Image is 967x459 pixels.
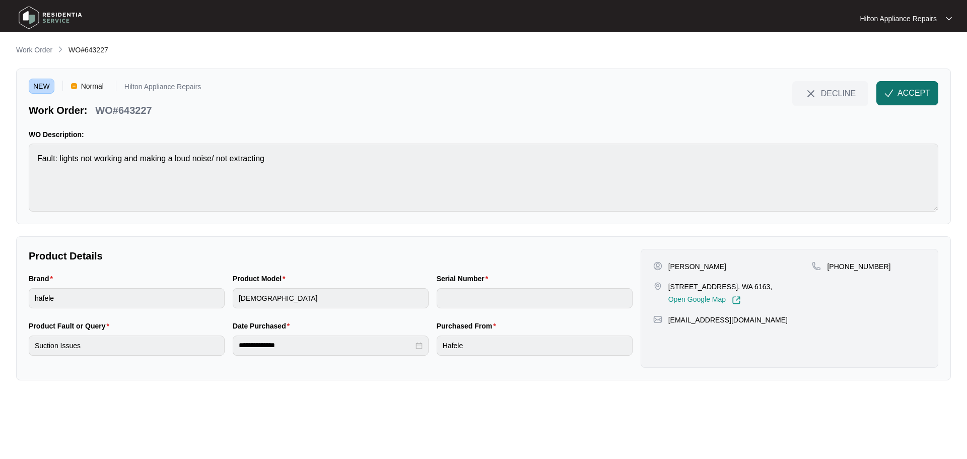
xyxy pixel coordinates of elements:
[29,321,113,331] label: Product Fault or Query
[668,296,741,305] a: Open Google Map
[437,274,492,284] label: Serial Number
[29,249,633,263] p: Product Details
[233,274,290,284] label: Product Model
[437,321,500,331] label: Purchased From
[71,83,77,89] img: Vercel Logo
[946,16,952,21] img: dropdown arrow
[29,336,225,356] input: Product Fault or Query
[437,336,633,356] input: Purchased From
[29,274,57,284] label: Brand
[821,88,856,99] span: DECLINE
[29,79,54,94] span: NEW
[68,46,108,54] span: WO#643227
[668,261,726,272] p: [PERSON_NAME]
[77,79,108,94] span: Normal
[16,45,52,55] p: Work Order
[805,88,817,100] img: close-Icon
[124,83,201,94] p: Hilton Appliance Repairs
[860,14,937,24] p: Hilton Appliance Repairs
[732,296,741,305] img: Link-External
[827,261,890,272] p: [PHONE_NUMBER]
[792,81,868,105] button: close-IconDECLINE
[29,129,938,140] p: WO Description:
[233,288,429,308] input: Product Model
[897,87,930,99] span: ACCEPT
[653,282,662,291] img: map-pin
[233,321,294,331] label: Date Purchased
[95,103,152,117] p: WO#643227
[437,288,633,308] input: Serial Number
[812,261,821,271] img: map-pin
[876,81,938,105] button: check-IconACCEPT
[653,315,662,324] img: map-pin
[668,315,788,325] p: [EMAIL_ADDRESS][DOMAIN_NAME]
[29,103,87,117] p: Work Order:
[29,288,225,308] input: Brand
[668,282,772,292] p: [STREET_ADDRESS]. WA 6163,
[14,45,54,56] a: Work Order
[239,340,413,351] input: Date Purchased
[653,261,662,271] img: user-pin
[56,45,64,53] img: chevron-right
[15,3,86,33] img: residentia service logo
[884,89,893,98] img: check-Icon
[29,144,938,212] textarea: Fault: lights not working and making a loud noise/ not extracting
